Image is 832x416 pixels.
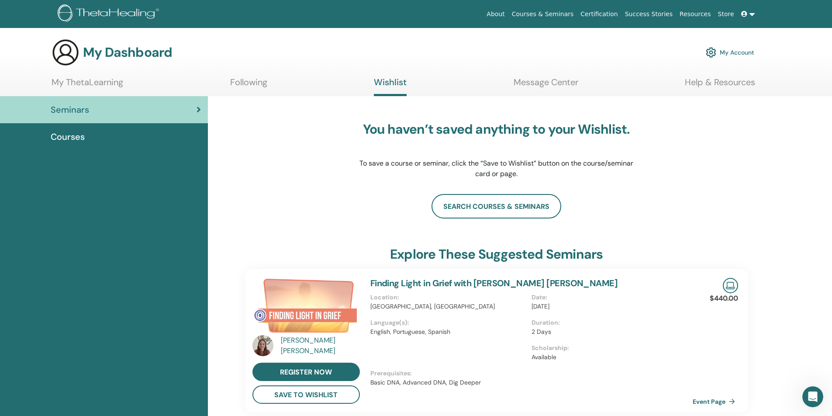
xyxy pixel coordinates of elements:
[370,369,693,378] p: Prerequisites :
[706,43,754,62] a: My Account
[676,6,715,22] a: Resources
[230,77,267,94] a: Following
[52,77,123,94] a: My ThetaLearning
[706,45,716,60] img: cog.svg
[280,367,332,377] span: register now
[252,278,360,338] img: Finding Light in Grief
[802,386,823,407] iframe: Intercom live chat
[710,293,738,304] p: $440.00
[370,378,693,387] p: Basic DNA, Advanced DNA, Dig Deeper
[532,318,687,327] p: Duration :
[370,318,526,327] p: Language(s) :
[359,158,634,179] p: To save a course or seminar, click the “Save to Wishlist” button on the course/seminar card or page.
[370,327,526,336] p: English, Portuguese, Spanish
[83,45,172,60] h3: My Dashboard
[51,130,85,143] span: Courses
[58,4,162,24] img: logo.png
[390,246,603,262] h3: explore these suggested seminars
[52,38,79,66] img: generic-user-icon.jpg
[577,6,621,22] a: Certification
[693,395,739,408] a: Event Page
[252,363,360,381] a: register now
[621,6,676,22] a: Success Stories
[51,103,89,116] span: Seminars
[508,6,577,22] a: Courses & Seminars
[370,302,526,311] p: [GEOGRAPHIC_DATA], [GEOGRAPHIC_DATA]
[483,6,508,22] a: About
[685,77,755,94] a: Help & Resources
[359,121,634,137] h3: You haven’t saved anything to your Wishlist.
[252,385,360,404] button: save to wishlist
[532,327,687,336] p: 2 Days
[370,293,526,302] p: Location :
[532,302,687,311] p: [DATE]
[370,277,618,289] a: Finding Light in Grief with [PERSON_NAME] [PERSON_NAME]
[252,335,273,356] img: default.jpg
[281,335,362,356] a: [PERSON_NAME] [PERSON_NAME]
[432,194,561,218] a: search courses & seminars
[715,6,738,22] a: Store
[532,343,687,353] p: Scholarship :
[514,77,578,94] a: Message Center
[723,278,738,293] img: Live Online Seminar
[532,293,687,302] p: Date :
[374,77,407,96] a: Wishlist
[532,353,687,362] p: Available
